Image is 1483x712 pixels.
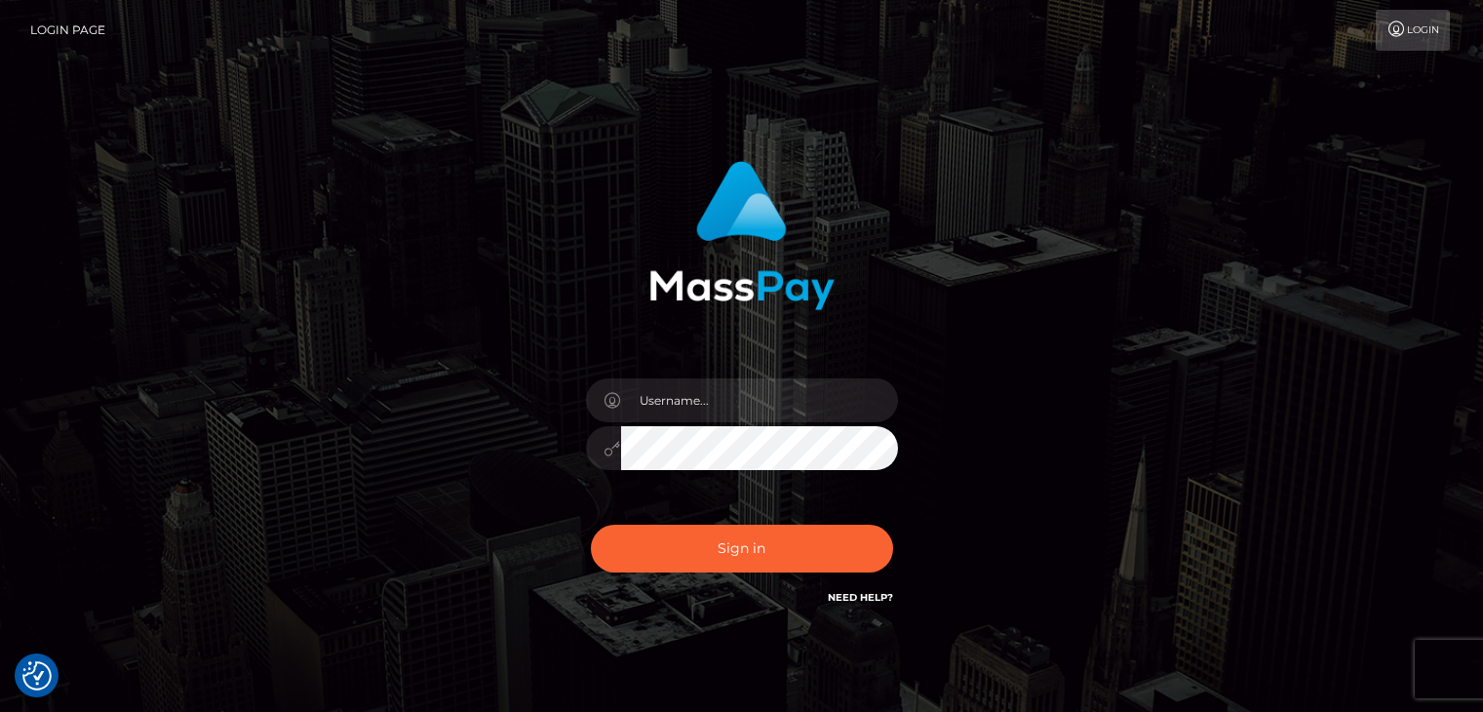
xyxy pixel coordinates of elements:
a: Need Help? [828,591,893,604]
button: Consent Preferences [22,661,52,691]
button: Sign in [591,525,893,573]
a: Login Page [30,10,105,51]
input: Username... [621,378,898,422]
img: Revisit consent button [22,661,52,691]
a: Login [1376,10,1450,51]
img: MassPay Login [649,161,835,310]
